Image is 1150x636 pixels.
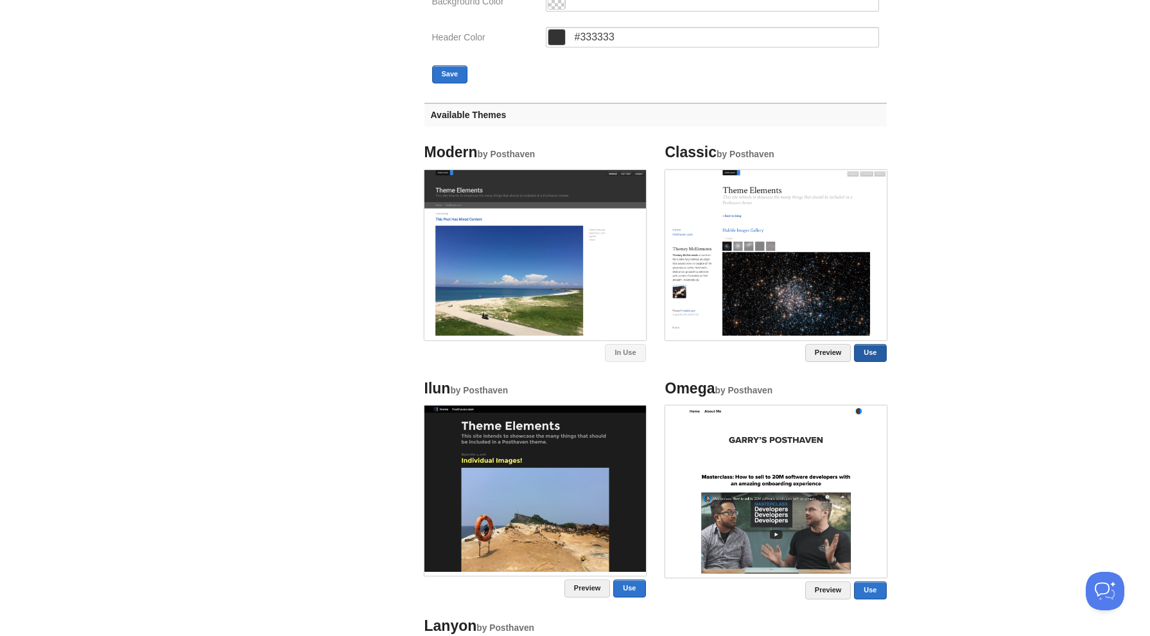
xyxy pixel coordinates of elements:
img: Screenshot [665,170,887,336]
h4: Omega [665,381,887,397]
button: Save [432,65,468,83]
img: Screenshot [665,406,887,574]
h4: Ilun [424,381,646,397]
small: by Posthaven [478,150,536,159]
h4: Modern [424,144,646,160]
h4: Lanyon [424,618,646,634]
a: Use [613,580,645,597]
h4: Classic [665,144,887,160]
a: Preview [805,344,851,362]
img: Screenshot [424,170,646,336]
h3: Available Themes [424,103,887,126]
a: Preview [564,580,611,597]
a: Preview [805,581,851,599]
small: by Posthaven [476,623,534,633]
a: In Use [605,344,645,362]
label: Header Color [432,33,538,45]
a: Use [854,581,886,599]
iframe: Help Scout Beacon - Open [1086,572,1124,610]
small: by Posthaven [717,150,774,159]
small: by Posthaven [450,386,508,395]
img: Screenshot [424,406,646,572]
small: by Posthaven [715,386,772,395]
a: Use [854,344,886,362]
